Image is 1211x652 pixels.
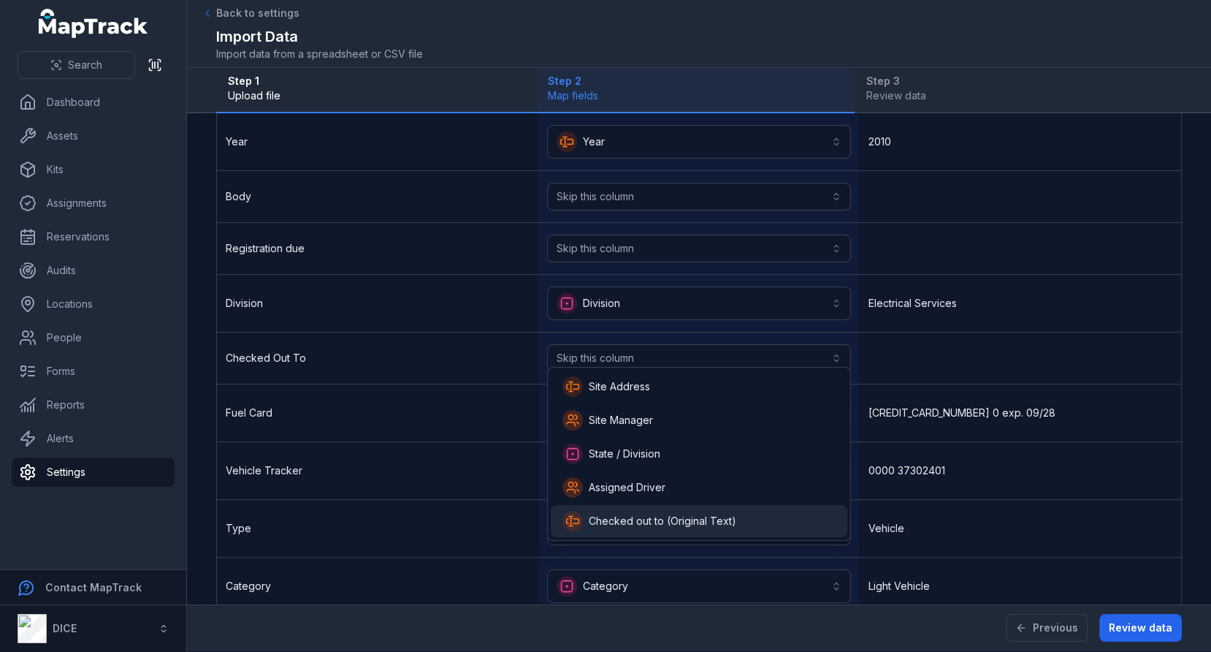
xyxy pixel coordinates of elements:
div: Skip this column [547,367,851,541]
span: Assigned Driver [589,480,665,495]
span: Site Address [589,379,650,394]
span: State / Division [589,447,660,461]
button: Skip this column [547,344,851,372]
span: Checked out to (Original Text) [589,514,736,528]
span: Site Manager [589,413,653,428]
